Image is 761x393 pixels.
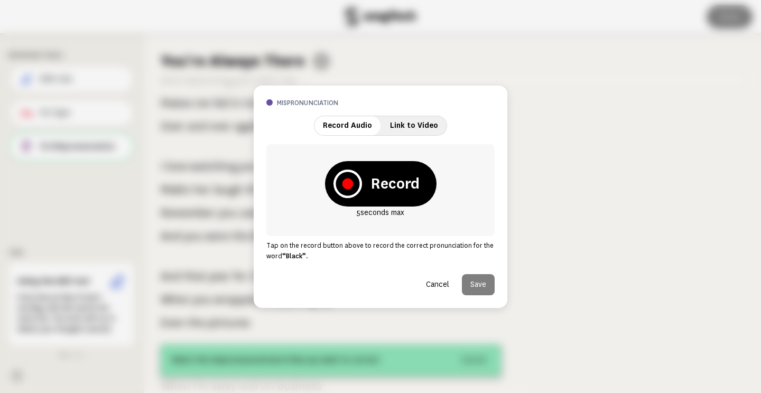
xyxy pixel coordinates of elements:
[370,173,420,194] strong: Record
[282,251,306,260] strong: “ Black ”
[382,116,447,135] button: Link to Video
[266,240,495,261] p: Tap on the record button above to record the correct pronunciation for the word .
[325,207,437,219] p: 5 seconds max
[314,116,380,135] button: Record Audio
[462,274,495,295] button: Save
[390,121,438,130] span: Link to Video
[323,121,372,130] span: Record Audio
[417,274,458,295] button: Cancel
[277,98,495,107] h3: mispronunciation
